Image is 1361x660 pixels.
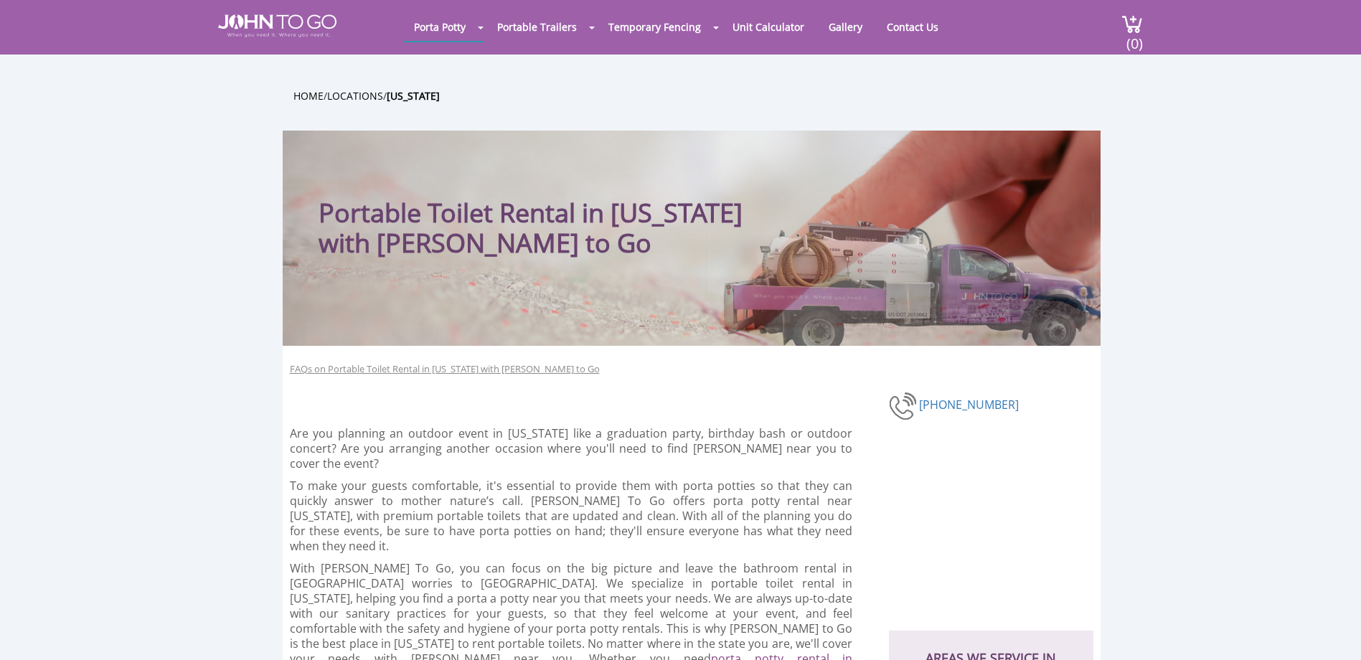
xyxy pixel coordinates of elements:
[598,13,712,41] a: Temporary Fencing
[876,13,949,41] a: Contact Us
[1304,603,1361,660] button: Live Chat
[1121,14,1143,34] img: cart a
[290,478,853,554] p: To make your guests comfortable, it's essential to provide them with porta potties so that they c...
[327,89,383,103] a: Locations
[818,13,873,41] a: Gallery
[919,396,1019,412] a: [PHONE_NUMBER]
[319,159,781,258] h1: Portable Toilet Rental in [US_STATE] with [PERSON_NAME] to Go
[293,89,324,103] a: Home
[889,390,919,422] img: phone-number
[403,13,476,41] a: Porta Potty
[486,13,588,41] a: Portable Trailers
[290,362,600,376] a: FAQs on Portable Toilet Rental in [US_STATE] with [PERSON_NAME] to Go
[290,426,853,471] p: Are you planning an outdoor event in [US_STATE] like a graduation party, birthday bash or outdoor...
[293,88,1111,104] ul: / /
[387,89,440,103] a: [US_STATE]
[706,212,1093,346] img: Truck
[1126,22,1143,53] span: (0)
[218,14,336,37] img: JOHN to go
[722,13,815,41] a: Unit Calculator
